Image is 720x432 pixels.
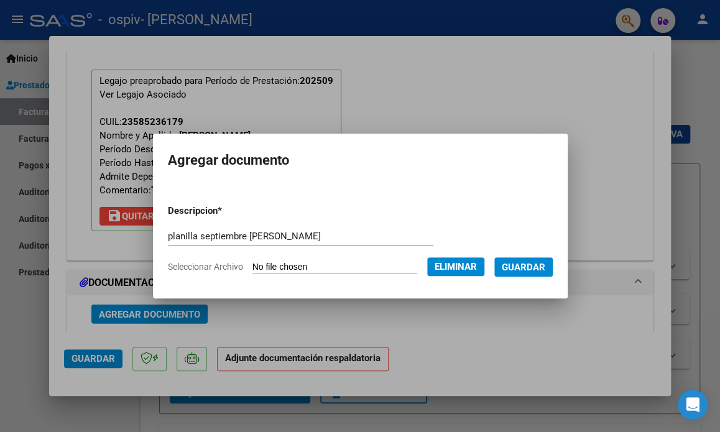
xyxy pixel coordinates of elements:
[678,390,708,420] div: Open Intercom Messenger
[168,262,243,272] span: Seleccionar Archivo
[502,262,545,273] span: Guardar
[168,204,284,218] p: Descripcion
[494,257,553,277] button: Guardar
[427,257,484,276] button: Eliminar
[168,149,553,172] h2: Agregar documento
[435,261,477,272] span: Eliminar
